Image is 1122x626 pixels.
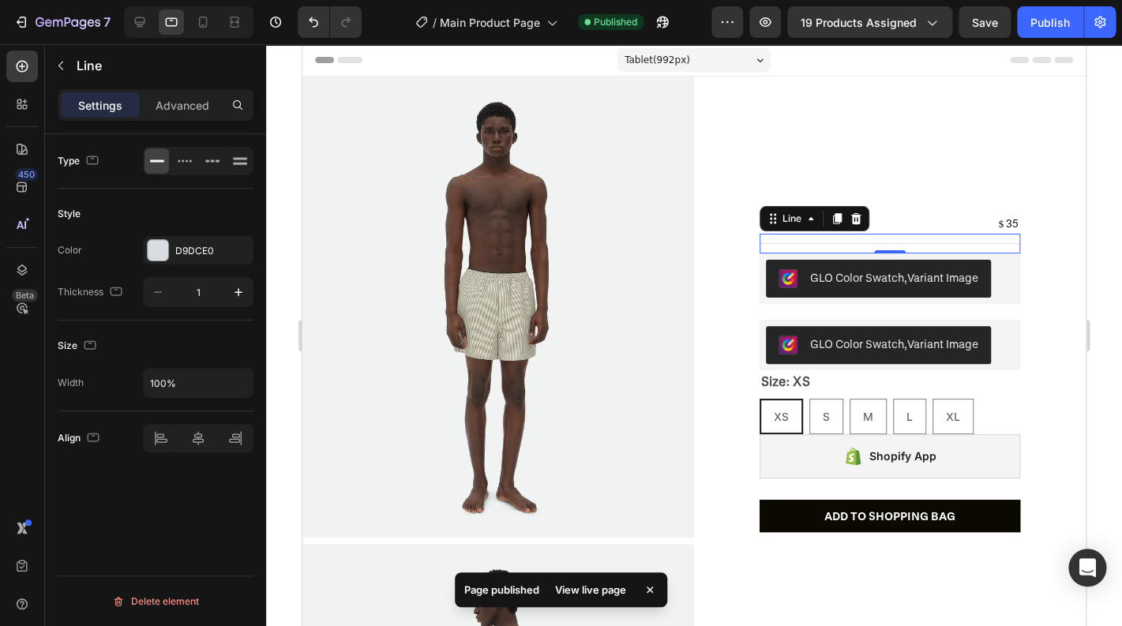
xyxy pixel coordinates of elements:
[58,335,99,357] div: Size
[644,365,658,379] span: XL
[77,56,247,75] p: Line
[471,365,486,379] span: XS
[58,428,103,449] div: Align
[959,6,1011,38] button: Save
[58,151,102,172] div: Type
[594,15,637,29] span: Published
[12,289,38,302] div: Beta
[972,16,998,29] span: Save
[801,14,917,31] span: 19 products assigned
[561,365,571,379] span: M
[1017,6,1083,38] button: Publish
[15,168,38,181] div: 450
[695,171,719,187] div: $ 35
[463,216,689,253] button: GLO Color Swatch,Variant Image
[477,167,502,182] div: Line
[58,282,126,303] div: Thickness
[58,207,81,221] div: Style
[78,97,122,114] p: Settings
[58,589,253,614] button: Delete element
[476,291,495,310] img: CM-Kw8-05_4CEAE=.png
[1068,549,1106,587] div: Open Intercom Messenger
[476,225,495,244] img: CM-Kw8-05_4CEAE=.png
[457,455,718,488] button: ADD TO SHOPPING BAG
[604,365,610,379] span: L
[58,376,84,390] div: Width
[522,462,653,482] div: ADD TO SHOPPING BAG
[440,14,540,31] span: Main Product Page
[58,243,82,257] div: Color
[463,282,689,320] button: GLO Color Swatch,Variant Image
[457,326,508,348] legend: Size: XS
[6,6,118,38] button: 7
[567,403,634,422] div: Shopify App
[302,44,1086,626] iframe: Design area
[546,579,636,601] div: View live page
[112,592,199,611] div: Delete element
[520,365,527,379] span: S
[175,244,250,258] div: D9DCE0
[156,97,209,114] p: Advanced
[433,14,437,31] span: /
[1030,14,1070,31] div: Publish
[508,225,676,242] div: GLO Color Swatch,Variant Image
[103,13,111,32] p: 7
[144,369,253,397] input: Auto
[464,582,539,598] p: Page published
[298,6,362,38] div: Undo/Redo
[508,291,676,308] div: GLO Color Swatch,Variant Image
[787,6,952,38] button: 19 products assigned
